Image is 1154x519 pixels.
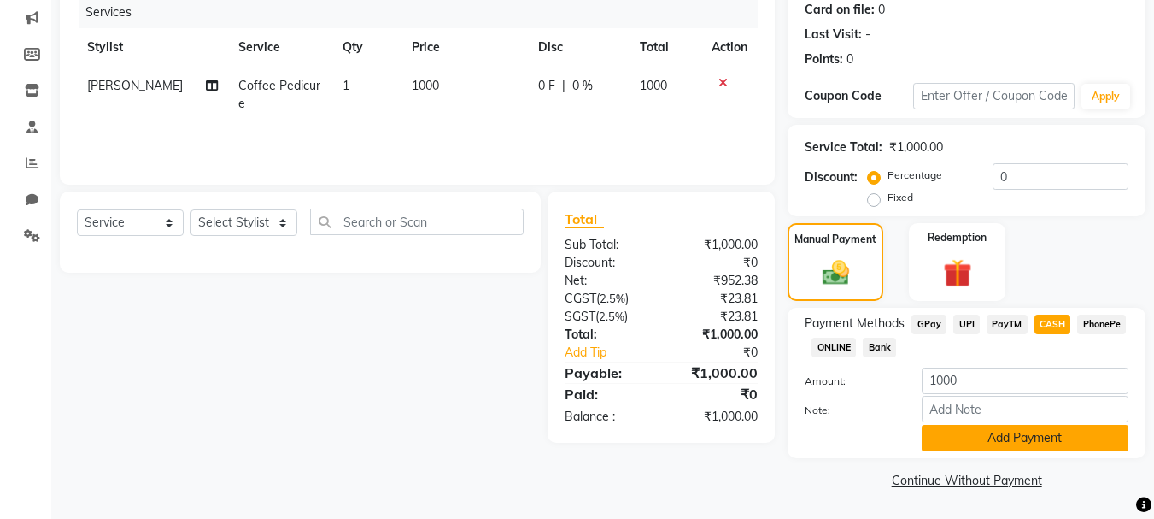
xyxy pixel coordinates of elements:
[640,78,667,93] span: 1000
[600,292,625,305] span: 2.5%
[552,272,661,290] div: Net:
[794,232,876,247] label: Manual Payment
[552,408,661,426] div: Balance :
[343,78,349,93] span: 1
[878,1,885,19] div: 0
[599,310,624,323] span: 2.5%
[701,28,758,67] th: Action
[310,209,524,235] input: Search or Scan
[792,374,908,389] label: Amount:
[630,28,702,67] th: Total
[805,26,862,44] div: Last Visit:
[889,139,943,156] div: ₹1,000.00
[811,338,856,357] span: ONLINE
[552,344,679,362] a: Add Tip
[552,308,661,326] div: ( )
[552,363,661,383] div: Payable:
[572,77,593,95] span: 0 %
[928,230,987,245] label: Redemption
[953,315,980,334] span: UPI
[565,291,596,306] span: CGST
[680,344,771,362] div: ₹0
[565,309,595,324] span: SGST
[562,77,565,95] span: |
[538,77,555,95] span: 0 F
[401,28,528,67] th: Price
[887,168,942,183] label: Percentage
[1034,315,1071,334] span: CASH
[238,78,320,111] span: Coffee Pedicure
[661,254,770,272] div: ₹0
[661,363,770,383] div: ₹1,000.00
[552,326,661,344] div: Total:
[565,210,604,228] span: Total
[805,168,858,186] div: Discount:
[911,315,946,334] span: GPay
[922,368,1128,394] input: Amount
[661,236,770,254] div: ₹1,000.00
[1077,315,1126,334] span: PhonePe
[87,78,183,93] span: [PERSON_NAME]
[528,28,630,67] th: Disc
[922,425,1128,451] button: Add Payment
[805,1,875,19] div: Card on file:
[865,26,870,44] div: -
[552,290,661,308] div: ( )
[661,290,770,308] div: ₹23.81
[887,190,913,205] label: Fixed
[922,396,1128,422] input: Add Note
[805,139,882,156] div: Service Total:
[77,28,228,67] th: Stylist
[332,28,401,67] th: Qty
[661,308,770,326] div: ₹23.81
[863,338,896,357] span: Bank
[805,315,905,333] span: Payment Methods
[228,28,332,67] th: Service
[661,272,770,290] div: ₹952.38
[661,384,770,404] div: ₹0
[412,78,439,93] span: 1000
[934,256,981,291] img: _gift.svg
[792,403,908,418] label: Note:
[552,236,661,254] div: Sub Total:
[814,257,858,288] img: _cash.svg
[913,83,1075,109] input: Enter Offer / Coupon Code
[805,87,912,105] div: Coupon Code
[552,254,661,272] div: Discount:
[552,384,661,404] div: Paid:
[791,472,1142,490] a: Continue Without Payment
[805,50,843,68] div: Points:
[661,326,770,344] div: ₹1,000.00
[846,50,853,68] div: 0
[661,408,770,426] div: ₹1,000.00
[1081,84,1130,109] button: Apply
[987,315,1028,334] span: PayTM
